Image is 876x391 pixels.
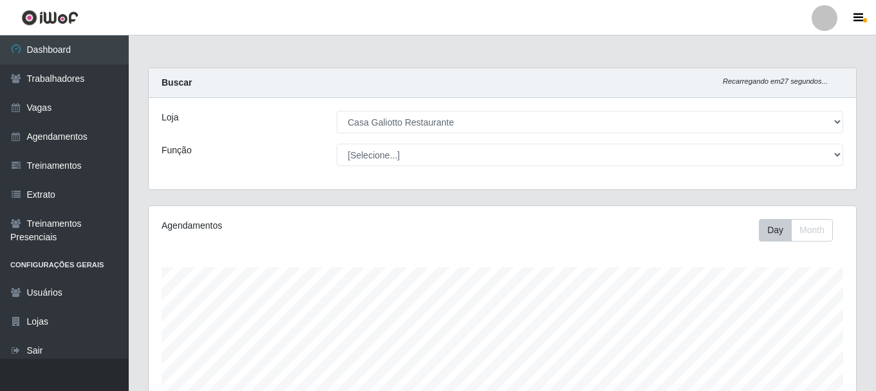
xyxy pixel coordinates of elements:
[759,219,843,242] div: Toolbar with button groups
[162,144,192,157] label: Função
[759,219,833,242] div: First group
[162,219,434,233] div: Agendamentos
[21,10,79,26] img: CoreUI Logo
[759,219,792,242] button: Day
[723,77,828,85] i: Recarregando em 27 segundos...
[162,77,192,88] strong: Buscar
[791,219,833,242] button: Month
[162,111,178,124] label: Loja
